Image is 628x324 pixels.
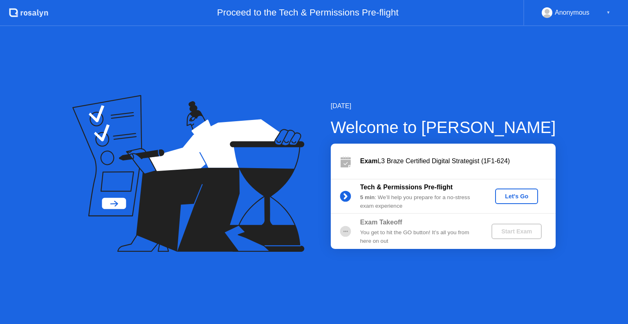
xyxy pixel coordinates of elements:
b: Exam Takeoff [360,219,402,226]
div: Welcome to [PERSON_NAME] [331,115,556,140]
b: 5 min [360,194,375,200]
button: Let's Go [495,189,538,204]
div: Anonymous [555,7,590,18]
div: Start Exam [495,228,538,235]
div: : We’ll help you prepare for a no-stress exam experience [360,193,478,210]
div: ▼ [606,7,610,18]
div: [DATE] [331,101,556,111]
div: L3 Braze Certified Digital Strategist (1F1-624) [360,156,556,166]
b: Exam [360,158,378,164]
div: You get to hit the GO button! It’s all you from here on out [360,229,478,245]
div: Let's Go [498,193,535,200]
button: Start Exam [491,224,542,239]
b: Tech & Permissions Pre-flight [360,184,453,191]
